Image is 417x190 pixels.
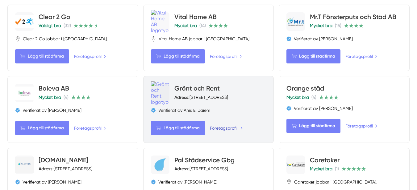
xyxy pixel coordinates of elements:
span: Verifierat av [PERSON_NAME] [294,105,353,111]
strong: Adress: [174,166,190,172]
img: Pal Städservice Gbg logotyp [151,156,169,174]
a: Clear 2 Go [39,13,70,21]
img: Caretaker logotyp [286,162,305,167]
div: [STREET_ADDRESS] [39,166,92,172]
img: Vital Home AB logotyp [151,10,169,34]
a: Vital Home AB [174,13,217,21]
span: (4) [64,95,69,100]
img: Grönt och Rent logotyp [151,81,169,105]
a: Företagsprofil [345,123,377,129]
span: Clear 2 Go jobbar i [GEOGRAPHIC_DATA]. [23,36,108,42]
: Lägg till städfirma [286,119,340,133]
span: (4) [311,95,316,100]
: Lägg till städfirma [151,121,205,135]
span: Verifierat av [PERSON_NAME] [158,179,217,185]
img: Alltfix.se logotyp [15,157,34,173]
svg: Pin / Karta [15,36,20,42]
span: Mycket bra [39,95,61,100]
span: Caretaker jobbar i [GEOGRAPHIC_DATA]. [294,179,377,185]
span: (14) [199,23,206,28]
span: Vital Home AB jobbar i [GEOGRAPHIC_DATA]. [159,36,250,42]
span: (32) [64,23,71,28]
img: Mr.T Fönsterputs och Städ AB logotyp [286,17,305,26]
a: Företagsprofil [210,53,242,60]
div: [STREET_ADDRESS] [174,166,228,172]
span: (1) [335,166,339,171]
span: Mycket bra [310,166,332,171]
svg: Pin / Karta [286,179,292,184]
div: [STREET_ADDRESS] [174,94,228,100]
a: Grönt och Rent [174,84,220,92]
a: Företagsprofil [345,53,377,60]
span: Mycket bra [174,23,197,28]
svg: Pin / Karta [151,36,156,42]
: Lägg till städfirma [151,49,205,63]
: Lägg till städfirma [15,49,69,63]
a: Företagsprofil [74,125,106,131]
span: Verifierat av Anis El Jaiem [158,107,210,113]
strong: Adress: [174,95,190,100]
a: Orange städ [286,84,324,92]
a: Mr.T Fönsterputs och Städ AB [310,13,396,21]
: Lägg till städfirma [286,49,340,63]
img: Clear 2 Go logotyp [15,15,34,28]
span: Verifierat av [PERSON_NAME] [23,179,81,185]
a: Företagsprofil [210,125,243,131]
span: Verifierat av [PERSON_NAME] [23,107,81,113]
span: (15) [335,23,341,28]
a: Caretaker [310,156,340,164]
a: Företagsprofil [74,53,106,60]
span: Verifierat av [PERSON_NAME] [294,36,353,42]
: Lägg till städfirma [15,121,69,135]
span: Mycket bra [310,23,332,28]
strong: Adress: [39,166,54,172]
a: Pal Städservice Gbg [174,156,235,164]
span: Mycket bra [286,95,309,100]
a: [DOMAIN_NAME] [39,156,88,164]
span: Väldigt bra [39,23,61,28]
img: Boleva AB logotyp [15,87,34,99]
a: Boleva AB [39,84,69,92]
